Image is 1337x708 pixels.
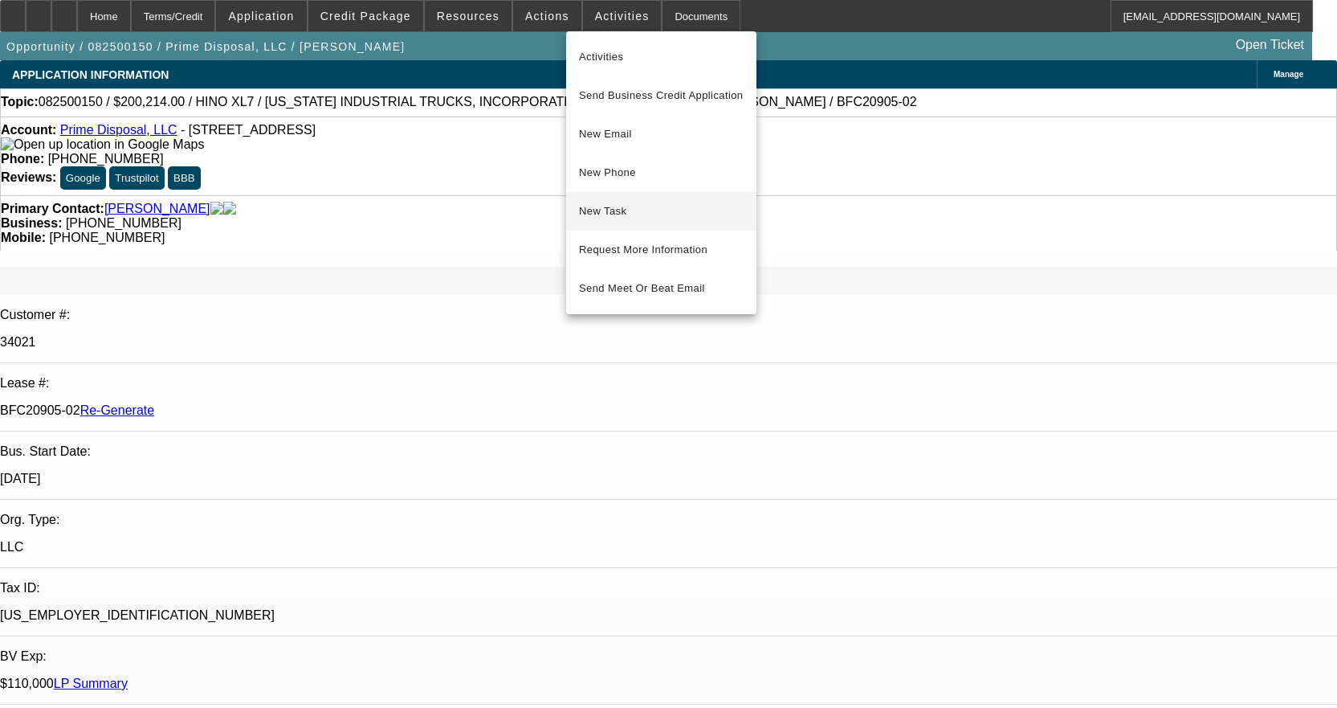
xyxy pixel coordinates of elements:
span: New Task [579,202,744,221]
span: Send Meet Or Beat Email [579,279,744,298]
span: Send Business Credit Application [579,86,744,105]
span: Activities [579,47,744,67]
span: Request More Information [579,240,744,260]
span: New Phone [579,163,744,182]
span: New Email [579,125,744,144]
